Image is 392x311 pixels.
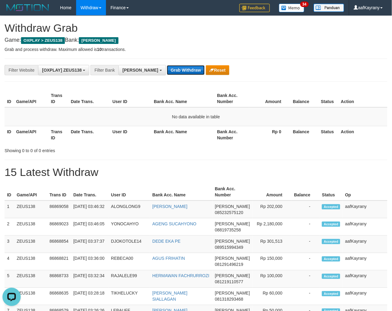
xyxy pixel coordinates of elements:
span: Accepted [322,204,340,209]
td: Rp 100,000 [253,270,292,288]
img: Feedback.jpg [239,4,270,12]
td: Rp 150,000 [253,253,292,270]
span: 34 [300,2,309,7]
h1: 15 Latest Withdraw [5,166,387,178]
span: Accepted [322,239,340,244]
th: User ID [109,183,150,201]
span: Copy 089515994349 to clipboard [215,245,243,250]
td: ALONGLONG9 [109,201,150,218]
td: 86868635 [47,288,71,305]
td: - [292,236,320,253]
td: ZEUS138 [14,201,47,218]
span: [PERSON_NAME] [215,221,250,226]
th: Trans ID [48,126,68,143]
strong: 10 [97,47,102,52]
button: Open LiveChat chat widget [2,2,21,21]
th: User ID [110,126,151,143]
td: - [292,253,320,270]
span: OXPLAY > ZEUS138 [21,37,65,44]
th: ID [5,126,14,143]
td: 5 [5,270,14,288]
p: Grab and process withdraw. Maximum allowed is transactions. [5,46,387,52]
button: [PERSON_NAME] [118,65,166,75]
td: [DATE] 03:32:34 [71,270,109,288]
th: Bank Acc. Number [213,183,253,201]
td: YONOCAHYO [109,218,150,236]
th: Action [338,90,387,107]
td: ZEUS138 [14,253,47,270]
span: [PERSON_NAME] [215,291,250,296]
th: Bank Acc. Name [151,90,215,107]
th: Amount [249,90,291,107]
span: Accepted [322,256,340,262]
button: [OXPLAY] ZEUS138 [38,65,89,75]
td: 4 [5,253,14,270]
th: Date Trans. [69,90,110,107]
td: - [292,218,320,236]
th: Op [343,183,387,201]
td: 86869023 [47,218,71,236]
span: [PERSON_NAME] [215,204,250,209]
span: Accepted [322,291,340,296]
th: Action [338,126,387,143]
div: Filter Website [5,65,38,75]
td: REBECA00 [109,253,150,270]
img: panduan.png [314,4,344,12]
th: Trans ID [48,90,68,107]
th: Rp 0 [249,126,291,143]
a: AGENG SUCAHYONO [152,221,196,226]
td: aafKayrany [343,201,387,218]
th: Status [319,126,339,143]
span: [OXPLAY] ZEUS138 [42,68,82,73]
td: 86868821 [47,253,71,270]
td: Rp 202,000 [253,201,292,218]
span: [PERSON_NAME] [79,37,118,44]
td: - [292,201,320,218]
th: User ID [110,90,151,107]
td: - [292,270,320,288]
td: RAJALELE99 [109,270,150,288]
td: 86868854 [47,236,71,253]
td: 2 [5,218,14,236]
td: 86868733 [47,270,71,288]
th: Amount [253,183,292,201]
td: ZEUS138 [14,236,47,253]
h1: Withdraw Grab [5,22,387,34]
td: 86869058 [47,201,71,218]
span: Copy 081318293468 to clipboard [215,297,243,302]
th: Bank Acc. Name [150,183,212,201]
img: MOTION_logo.png [5,3,51,12]
th: Game/API [14,126,48,143]
td: DJOKOTOLE14 [109,236,150,253]
th: Balance [292,183,320,201]
td: 1 [5,201,14,218]
th: Balance [291,90,319,107]
button: Grab Withdraw [167,65,204,75]
span: Accepted [322,274,340,279]
td: ZEUS138 [14,270,47,288]
th: Date Trans. [69,126,110,143]
th: ID [5,183,14,201]
td: aafKayrany [343,253,387,270]
td: [DATE] 03:46:05 [71,218,109,236]
th: Game/API [14,183,47,201]
td: aafKayrany [343,288,387,305]
span: [PERSON_NAME] [215,273,250,278]
td: [DATE] 03:37:37 [71,236,109,253]
th: Status [320,183,343,201]
td: ZEUS138 [14,218,47,236]
td: Rp 301,513 [253,236,292,253]
span: Copy 085232575120 to clipboard [215,210,243,215]
a: AGUS FRIHATIN [152,256,185,261]
td: 3 [5,236,14,253]
td: [DATE] 03:28:18 [71,288,109,305]
td: [DATE] 03:36:00 [71,253,109,270]
td: [DATE] 03:46:32 [71,201,109,218]
td: TIKHELUCKY [109,288,150,305]
th: Game/API [14,90,48,107]
td: aafKayrany [343,236,387,253]
span: Accepted [322,222,340,227]
td: aafKayrany [343,270,387,288]
th: Status [319,90,339,107]
span: [PERSON_NAME] [122,68,158,73]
